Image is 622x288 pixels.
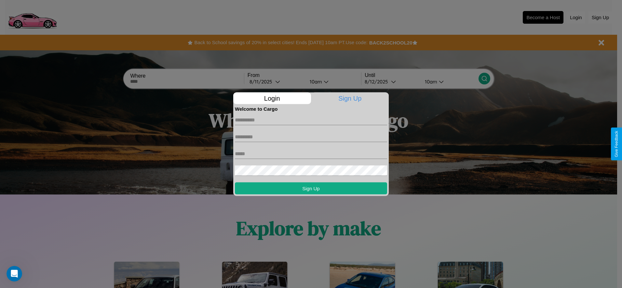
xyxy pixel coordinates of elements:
[311,92,389,104] p: Sign Up
[7,266,22,282] iframe: Intercom live chat
[235,182,387,194] button: Sign Up
[614,131,619,157] div: Give Feedback
[233,92,311,104] p: Login
[235,106,387,111] h4: Welcome to Cargo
